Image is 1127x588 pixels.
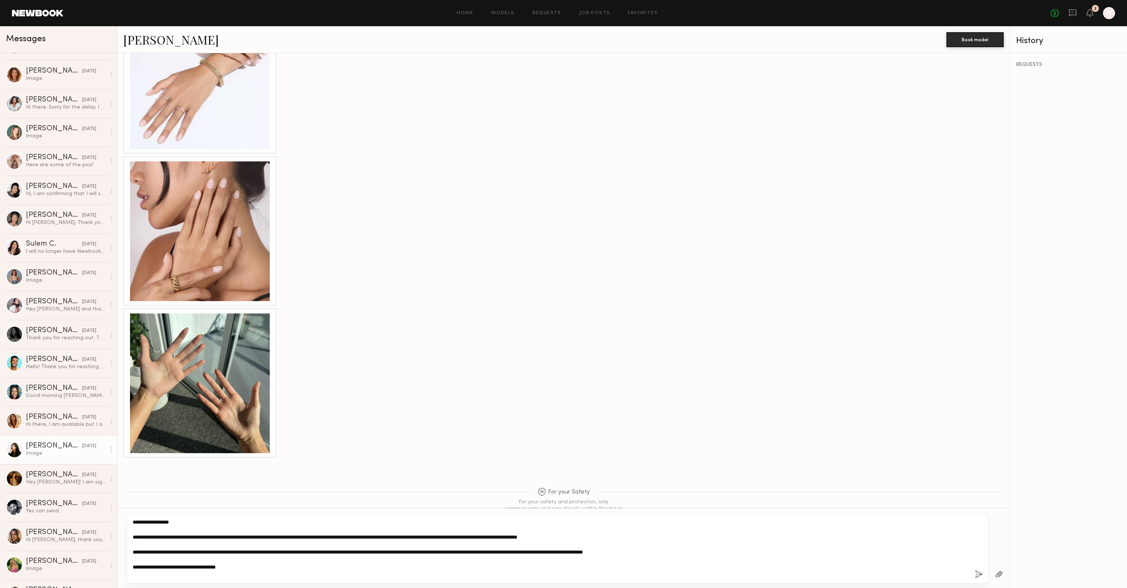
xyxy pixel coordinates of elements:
div: [PERSON_NAME] [26,183,82,190]
div: [PERSON_NAME] [26,529,82,536]
div: [DATE] [82,154,96,161]
div: [DATE] [82,125,96,133]
div: [DATE] [82,183,96,190]
div: [PERSON_NAME] [26,558,82,565]
div: [PERSON_NAME] [26,298,82,306]
div: Hi there. Sorry for the delay. I am traveling this week into next and unable to submit on time. I... [26,104,106,111]
div: Thank you for reaching out. Take note I am in [GEOGRAPHIC_DATA]. Are there shots produced here? A... [26,334,106,342]
div: [DATE] [82,529,96,536]
span: For your Safety [538,488,590,497]
div: [PERSON_NAME] [26,442,82,450]
div: [PERSON_NAME] [26,500,82,507]
div: History [1016,37,1121,45]
div: [DATE] [82,443,96,450]
a: Favorites [628,11,658,16]
div: [PERSON_NAME] [26,67,82,75]
a: Book model [946,36,1004,42]
div: Hey [PERSON_NAME] and thanks for reaching out. I do have 1 quick question. I’m talking to a few a... [26,306,106,313]
div: [PERSON_NAME] [26,125,82,133]
div: Hi there, I am available but I am working [DATE] so I’m not sure if I’ll be able to get these exa... [26,421,106,428]
div: [DATE] [82,298,96,306]
div: I will no longer have Newbook anymore. If you have any question or would love to meet or talk her... [26,248,106,255]
div: Good morning [PERSON_NAME], Hope all is well & thank you for reaching out! I am still interested ... [26,392,106,399]
div: [DATE] [82,356,96,363]
div: [PERSON_NAME] [26,356,82,363]
button: Book model [946,32,1004,47]
div: [DATE] [82,270,96,277]
div: [DATE] [82,385,96,392]
div: Image [26,450,106,457]
div: [PERSON_NAME] [26,269,82,277]
div: Hi, I am confirming that I will submit by the deadline. Thank you! [26,190,106,197]
div: [PERSON_NAME] [26,212,82,219]
div: Hi [PERSON_NAME], thank you for reaching out. Is there an email I should send this over to? [PERS... [26,536,106,543]
a: Requests [532,11,561,16]
a: Home [457,11,474,16]
div: [DATE] [82,558,96,565]
div: [PERSON_NAME] [26,413,82,421]
div: [PERSON_NAME] [26,154,82,161]
div: Image [26,133,106,140]
div: For your safety and protection, only communicate and pay directly within Newbook [504,499,623,512]
div: [DATE] [82,212,96,219]
div: [DATE] [82,241,96,248]
div: Yes can send [26,507,106,515]
div: Here are some of the pics! [26,161,106,169]
div: [DATE] [82,68,96,75]
a: N [1103,7,1115,19]
div: [DATE] [82,327,96,334]
a: Models [491,11,514,16]
div: Image [26,277,106,284]
div: Image [26,75,106,82]
div: Image [26,565,106,572]
div: REQUESTS [1016,62,1121,67]
div: Hello! Thank you for reaching out, however, I don’t believe that I fall under your requirements d... [26,363,106,370]
div: Hey [PERSON_NAME]! I am signed, but all of my contracts are non-exclusive. Let me know if that st... [26,479,106,486]
div: [PERSON_NAME] [26,96,82,104]
div: 2 [1094,7,1097,11]
div: [PERSON_NAME] [26,385,82,392]
a: Job Posts [579,11,610,16]
div: [DATE] [82,414,96,421]
div: [DATE] [82,500,96,507]
div: Hi [PERSON_NAME], Thank you for reaching out! I’m currently signed with an agency, but I’d like t... [26,219,106,226]
div: Sulem C. [26,240,82,248]
a: [PERSON_NAME] [123,31,219,48]
div: [PERSON_NAME] [26,327,82,334]
div: [DATE] [82,472,96,479]
div: [PERSON_NAME] [26,471,82,479]
div: [DATE] [82,97,96,104]
span: Messages [6,35,46,43]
